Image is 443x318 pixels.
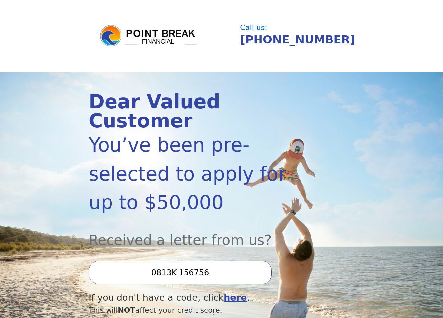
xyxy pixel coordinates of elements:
[99,24,198,48] img: logo.png
[89,217,315,251] div: Received a letter from us?
[89,261,272,284] input: Enter your Offer Code:
[118,306,135,314] span: NOT
[240,24,351,31] div: Call us:
[89,131,315,217] div: You’ve been pre-selected to apply for up to $50,000
[224,292,247,303] a: here
[240,33,355,46] a: [PHONE_NUMBER]
[89,305,315,316] div: This will affect your credit score.
[89,92,315,131] div: Dear Valued Customer
[89,291,315,305] div: If you don't have a code, click .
